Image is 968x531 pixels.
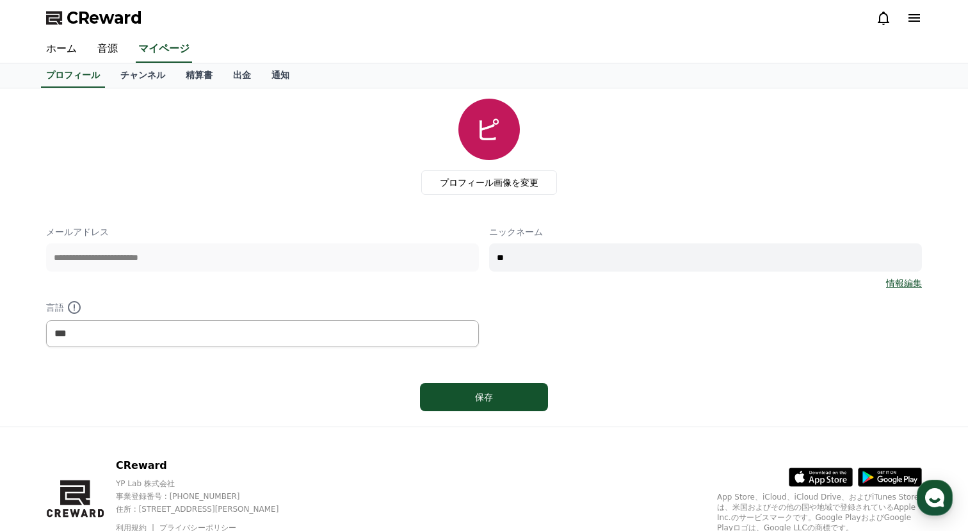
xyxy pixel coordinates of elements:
p: 事業登録番号 : [PHONE_NUMBER] [116,491,301,502]
a: 音源 [87,36,128,63]
p: 言語 [46,300,479,315]
p: 住所 : [STREET_ADDRESS][PERSON_NAME] [116,504,301,514]
div: 保存 [446,391,522,404]
p: メールアドレス [46,225,479,238]
a: 出金 [223,63,261,88]
button: 保存 [420,383,548,411]
img: profile_image [458,99,520,160]
a: プロフィール [41,63,105,88]
p: ニックネーム [489,225,922,238]
a: 精算書 [175,63,223,88]
a: チャンネル [110,63,175,88]
a: CReward [46,8,142,28]
a: ホーム [36,36,87,63]
label: プロフィール画像を変更 [421,170,557,195]
a: 情報編集 [886,277,922,290]
p: YP Lab 株式会社 [116,478,301,489]
a: 通知 [261,63,300,88]
span: CReward [67,8,142,28]
p: CReward [116,458,301,473]
a: マイページ [136,36,192,63]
